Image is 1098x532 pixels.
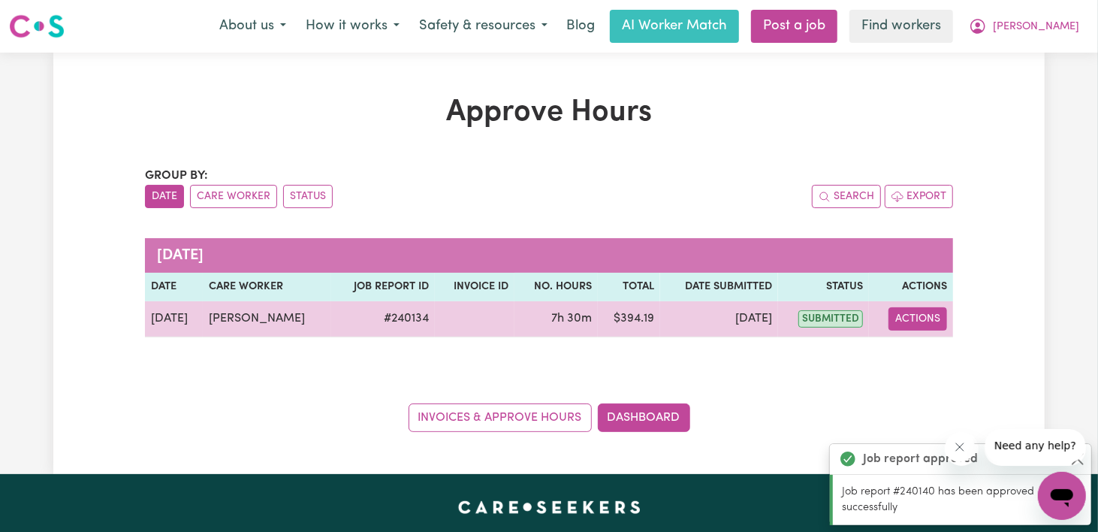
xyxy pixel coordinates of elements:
span: submitted [798,310,863,328]
button: How it works [296,11,409,42]
th: Date [145,273,203,301]
iframe: Button to launch messaging window [1038,472,1086,520]
a: Blog [557,10,604,43]
a: Careseekers home page [458,501,641,513]
td: [PERSON_NAME] [203,301,331,337]
iframe: Message from company [985,429,1086,466]
th: Care worker [203,273,331,301]
a: AI Worker Match [610,10,739,43]
a: Post a job [751,10,837,43]
button: Export [885,185,953,208]
th: Status [778,273,869,301]
img: Careseekers logo [9,13,65,40]
button: My Account [959,11,1089,42]
button: sort invoices by date [145,185,184,208]
button: sort invoices by care worker [190,185,277,208]
p: Job report #240140 has been approved successfully [842,484,1082,516]
td: [DATE] [145,301,203,337]
th: Date Submitted [660,273,778,301]
a: Invoices & Approve Hours [409,404,592,432]
a: Careseekers logo [9,9,65,44]
button: Search [812,185,881,208]
th: Invoice ID [435,273,514,301]
td: [DATE] [660,301,778,337]
span: Group by: [145,170,208,182]
td: $ 394.19 [598,301,660,337]
a: Find workers [849,10,953,43]
th: Actions [869,273,953,301]
th: Total [598,273,660,301]
button: Safety & resources [409,11,557,42]
iframe: Close message [945,432,979,466]
button: Actions [888,307,947,331]
a: Dashboard [598,404,690,432]
span: [PERSON_NAME] [993,19,1079,35]
caption: [DATE] [145,238,953,273]
h1: Approve Hours [145,95,953,131]
button: About us [210,11,296,42]
strong: Job report approved [863,450,978,468]
span: 7 hours 30 minutes [551,313,592,325]
th: No. Hours [514,273,598,301]
td: # 240134 [331,301,435,337]
th: Job Report ID [331,273,435,301]
button: sort invoices by paid status [283,185,333,208]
